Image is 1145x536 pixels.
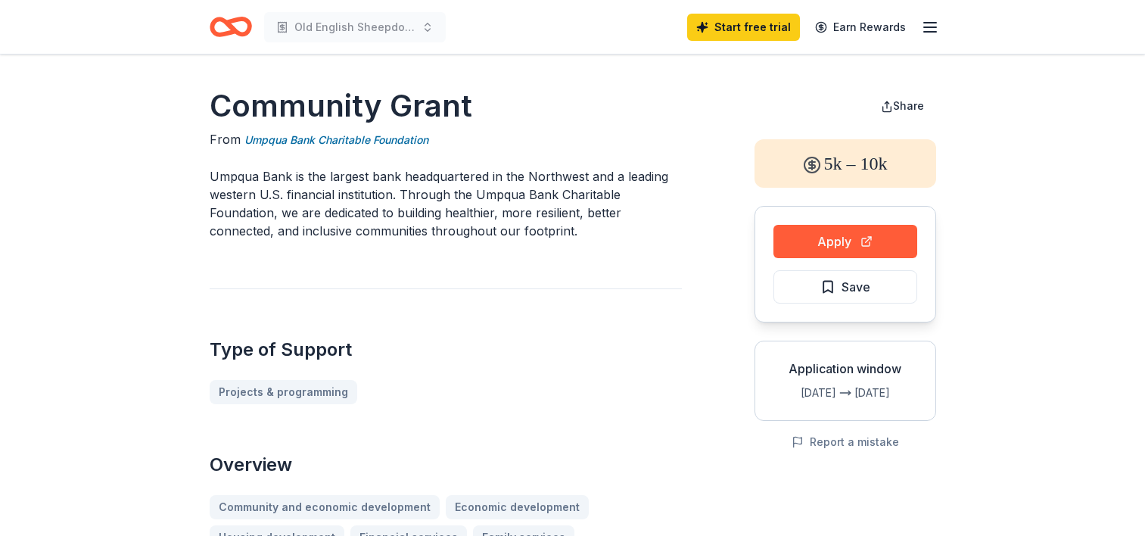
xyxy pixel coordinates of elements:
[210,338,682,362] h2: Type of Support
[773,270,917,304] button: Save
[210,9,252,45] a: Home
[792,433,899,451] button: Report a mistake
[806,14,915,41] a: Earn Rewards
[210,85,682,127] h1: Community Grant
[869,91,936,121] button: Share
[893,99,924,112] span: Share
[755,139,936,188] div: 5k – 10k
[210,380,357,404] a: Projects & programming
[767,384,836,402] div: [DATE]
[210,167,682,240] p: Umpqua Bank is the largest bank headquartered in the Northwest and a leading western U.S. financi...
[210,453,682,477] h2: Overview
[767,360,923,378] div: Application window
[264,12,446,42] button: Old English Sheepdog Rescue spay and neuter project
[773,225,917,258] button: Apply
[294,18,415,36] span: Old English Sheepdog Rescue spay and neuter project
[687,14,800,41] a: Start free trial
[842,277,870,297] span: Save
[244,131,428,149] a: Umpqua Bank Charitable Foundation
[210,130,682,149] div: From
[854,384,923,402] div: [DATE]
